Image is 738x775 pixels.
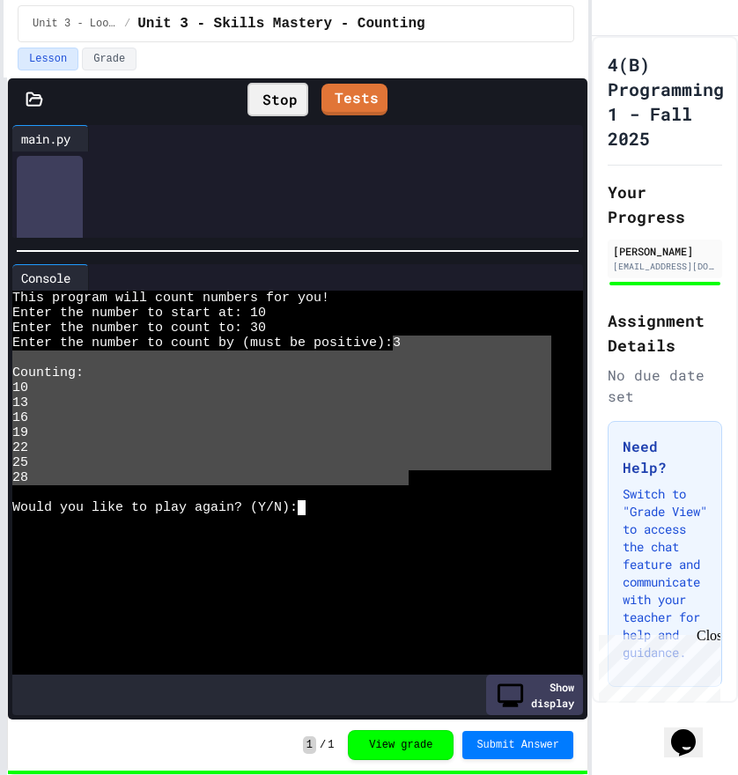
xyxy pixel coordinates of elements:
span: 25 [12,455,28,470]
span: 22 [12,440,28,455]
div: No due date set [608,365,722,407]
button: View grade [348,730,454,760]
div: main.py [12,129,79,148]
button: Submit Answer [462,731,573,759]
div: Show display [486,675,583,715]
span: / [124,17,130,31]
div: [EMAIL_ADDRESS][DOMAIN_NAME] [613,260,717,273]
span: 3 [393,336,401,351]
span: Unit 3 - Loops [33,17,117,31]
span: 1 [328,738,334,752]
span: Enter the number to count by (must be positive): [12,336,393,351]
h2: Assignment Details [608,308,722,358]
span: Would you like to play again? (Y/N): [12,500,298,515]
span: 13 [12,395,28,410]
button: Grade [82,48,137,70]
span: Submit Answer [476,738,559,752]
span: Unit 3 - Skills Mastery - Counting [137,13,424,34]
span: 16 [12,410,28,425]
div: Stop [247,83,308,116]
span: This program will count numbers for you! [12,291,329,306]
h3: Need Help? [623,436,707,478]
div: Chat with us now!Close [7,7,122,112]
div: [PERSON_NAME] [613,243,717,259]
span: 1 [303,736,316,754]
div: main.py [12,125,89,151]
div: Console [12,264,89,291]
span: Counting: [12,365,84,380]
iframe: chat widget [592,628,720,703]
a: Tests [321,84,387,115]
span: 10 [12,380,28,395]
span: 19 [12,425,28,440]
span: / [320,738,326,752]
iframe: chat widget [664,705,720,757]
span: Enter the number to count to: 30 [12,321,266,336]
button: Lesson [18,48,78,70]
h1: 4(B) Programming 1 - Fall 2025 [608,52,724,151]
div: History [17,156,83,652]
p: Switch to "Grade View" to access the chat feature and communicate with your teacher for help and ... [623,485,707,661]
span: 28 [12,470,28,485]
span: Enter the number to start at: 10 [12,306,266,321]
div: Console [12,269,79,287]
h2: Your Progress [608,180,722,229]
